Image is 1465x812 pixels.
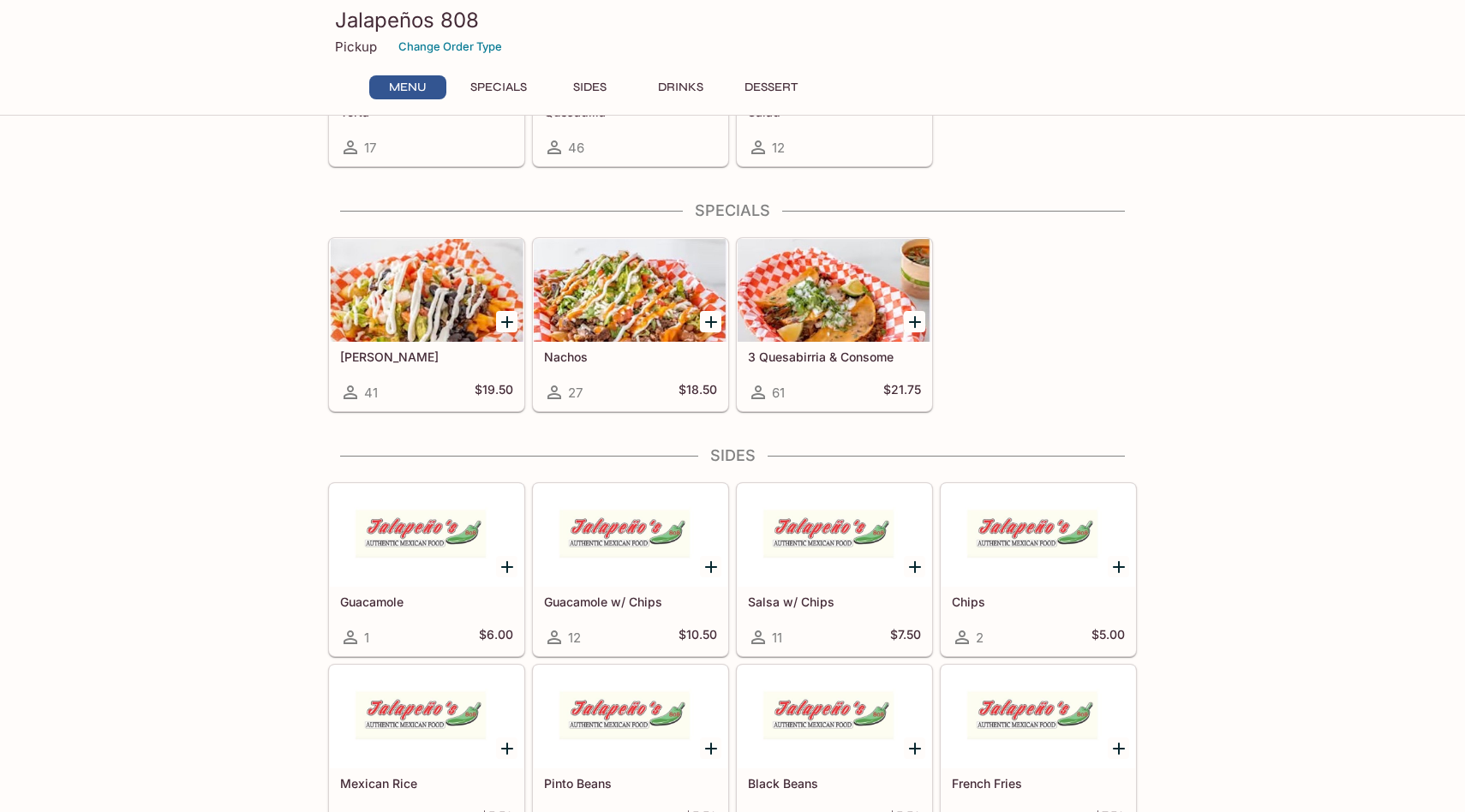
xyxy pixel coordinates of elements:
[534,484,727,587] div: Guacamole w/ Chips
[328,201,1137,220] h4: Specials
[568,630,581,646] span: 12
[534,239,727,342] div: Nachos
[544,349,717,364] h5: Nachos
[700,556,721,577] button: Add Guacamole w/ Chips
[952,594,1125,609] h5: Chips
[737,238,932,411] a: 3 Quesabirria & Consome61$21.75
[335,39,377,55] p: Pickup
[496,556,517,577] button: Add Guacamole
[544,776,717,791] h5: Pinto Beans
[700,737,721,759] button: Add Pinto Beans
[772,385,785,401] span: 61
[883,382,921,403] h5: $21.75
[700,311,721,332] button: Add Nachos
[475,382,513,403] h5: $19.50
[738,484,931,587] div: Salsa w/ Chips
[941,483,1136,656] a: Chips2$5.00
[1091,627,1125,648] h5: $5.00
[976,630,984,646] span: 2
[533,483,728,656] a: Guacamole w/ Chips12$10.50
[737,483,932,656] a: Salsa w/ Chips11$7.50
[364,630,369,646] span: 1
[479,627,513,648] h5: $6.00
[952,776,1125,791] h5: French Fries
[679,627,717,648] h5: $10.50
[551,75,628,99] button: Sides
[328,446,1137,465] h4: Sides
[533,238,728,411] a: Nachos27$18.50
[496,737,517,759] button: Add Mexican Rice
[364,385,378,401] span: 41
[748,776,921,791] h5: Black Beans
[496,311,517,332] button: Add Carne Asada Fries
[568,140,584,156] span: 46
[330,484,523,587] div: Guacamole
[1108,556,1129,577] button: Add Chips
[364,140,376,156] span: 17
[568,385,583,401] span: 27
[391,33,510,60] button: Change Order Type
[340,776,513,791] h5: Mexican Rice
[544,594,717,609] h5: Guacamole w/ Chips
[534,666,727,768] div: Pinto Beans
[748,349,921,364] h5: 3 Quesabirria & Consome
[329,483,524,656] a: Guacamole1$6.00
[732,75,810,99] button: Dessert
[942,484,1135,587] div: Chips
[330,666,523,768] div: Mexican Rice
[460,75,537,99] button: Specials
[738,666,931,768] div: Black Beans
[1108,737,1129,759] button: Add French Fries
[340,594,513,609] h5: Guacamole
[330,239,523,342] div: Carne Asada Fries
[748,594,921,609] h5: Salsa w/ Chips
[904,311,925,332] button: Add 3 Quesabirria & Consome
[642,75,719,99] button: Drinks
[904,556,925,577] button: Add Salsa w/ Chips
[772,630,782,646] span: 11
[738,239,931,342] div: 3 Quesabirria & Consome
[329,238,524,411] a: [PERSON_NAME]41$19.50
[340,349,513,364] h5: [PERSON_NAME]
[942,666,1135,768] div: French Fries
[679,382,717,403] h5: $18.50
[904,737,925,759] button: Add Black Beans
[369,75,446,99] button: Menu
[335,7,1130,33] h3: Jalapeños 808
[890,627,921,648] h5: $7.50
[772,140,785,156] span: 12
